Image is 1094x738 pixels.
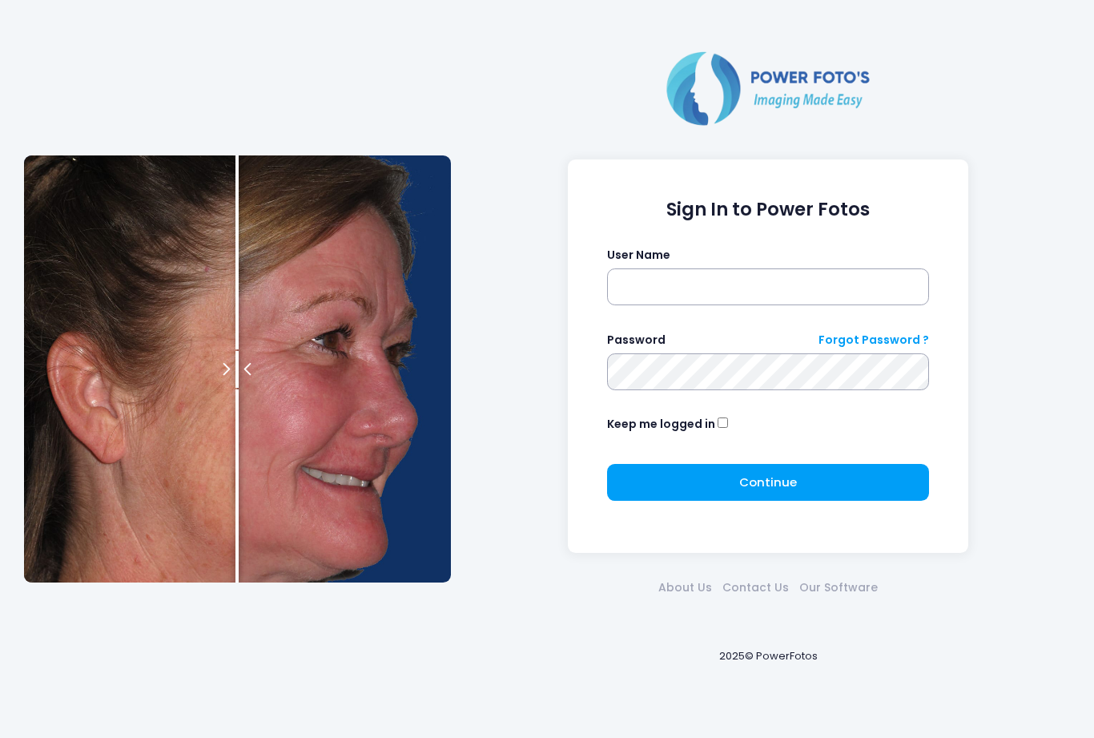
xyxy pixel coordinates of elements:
[818,332,929,349] a: Forgot Password ?
[718,579,794,596] a: Contact Us
[607,416,715,433] label: Keep me logged in
[660,48,876,128] img: Logo
[607,332,666,349] label: Password
[607,464,930,501] button: Continue
[466,622,1070,690] div: 2025© PowerFotos
[607,199,930,220] h1: Sign In to Power Fotos
[607,247,670,264] label: User Name
[794,579,883,596] a: Our Software
[739,474,797,490] span: Continue
[654,579,718,596] a: About Us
